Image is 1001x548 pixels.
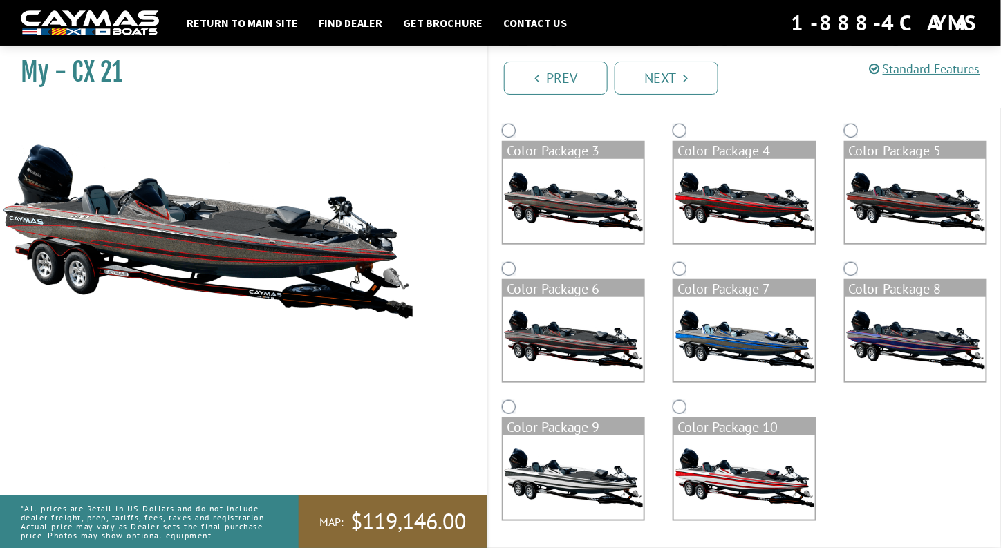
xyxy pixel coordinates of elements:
[504,62,608,95] a: Prev
[312,14,389,32] a: Find Dealer
[503,281,644,297] div: Color Package 6
[869,61,980,77] a: Standard Features
[21,57,452,88] h1: My - CX 21
[350,507,466,536] span: $119,146.00
[503,142,644,159] div: Color Package 3
[319,515,344,529] span: MAP:
[180,14,305,32] a: Return to main site
[674,297,814,381] img: color_package_338.png
[845,297,986,381] img: color_package_339.png
[674,159,814,243] img: color_package_335.png
[21,10,159,36] img: white-logo-c9c8dbefe5ff5ceceb0f0178aa75bf4bb51f6bca0971e226c86eb53dfe498488.png
[501,59,1001,95] ul: Pagination
[496,14,574,32] a: Contact Us
[503,435,644,520] img: color_package_340.png
[791,8,980,38] div: 1-888-4CAYMAS
[674,142,814,159] div: Color Package 4
[21,497,268,547] p: *All prices are Retail in US Dollars and do not include dealer freight, prep, tariffs, fees, taxe...
[503,297,644,381] img: color_package_337.png
[503,159,644,243] img: color_package_334.png
[845,142,986,159] div: Color Package 5
[674,419,814,435] div: Color Package 10
[845,159,986,243] img: color_package_336.png
[674,281,814,297] div: Color Package 7
[396,14,489,32] a: Get Brochure
[503,419,644,435] div: Color Package 9
[674,435,814,520] img: color_package_341.png
[299,495,487,548] a: MAP:$119,146.00
[615,62,718,95] a: Next
[845,281,986,297] div: Color Package 8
